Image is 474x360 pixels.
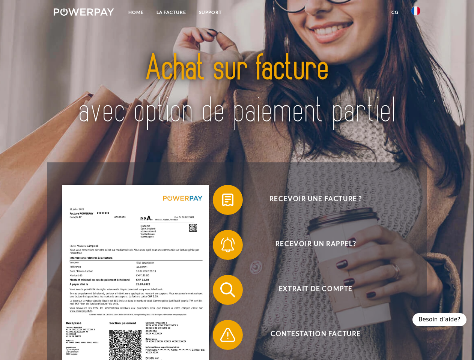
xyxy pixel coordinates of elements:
button: Recevoir une facture ? [213,185,408,215]
img: logo-powerpay-white.svg [54,8,114,16]
img: title-powerpay_fr.svg [72,36,402,144]
span: Recevoir une facture ? [224,185,408,215]
img: qb_bell.svg [218,235,237,254]
button: Recevoir un rappel? [213,230,408,260]
img: qb_search.svg [218,280,237,299]
a: Support [193,6,228,19]
button: Extrait de compte [213,275,408,305]
a: Home [122,6,150,19]
a: LA FACTURE [150,6,193,19]
img: qb_bill.svg [218,190,237,209]
button: Contestation Facture [213,320,408,350]
span: Extrait de compte [224,275,408,305]
span: Contestation Facture [224,320,408,350]
img: fr [411,6,420,15]
div: Besoin d’aide? [412,313,466,326]
a: CG [385,6,405,19]
img: qb_warning.svg [218,325,237,344]
span: Recevoir un rappel? [224,230,408,260]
